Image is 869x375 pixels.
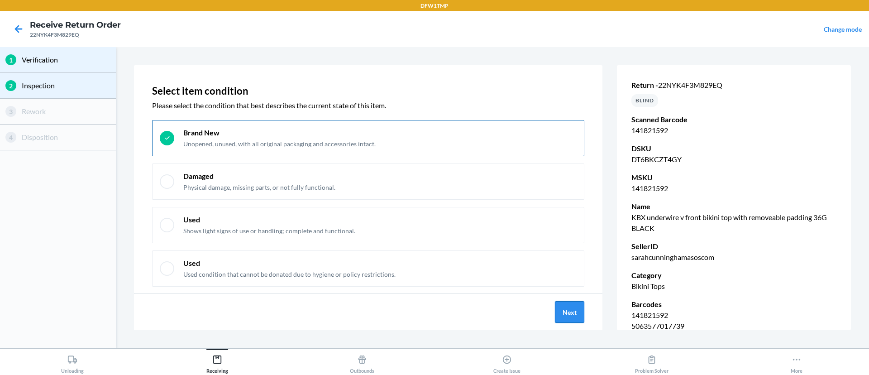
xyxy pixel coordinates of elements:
[631,241,836,252] p: SellerID
[183,128,376,138] p: Brand New
[631,281,836,292] p: Bikini Tops
[631,270,836,281] p: Category
[5,54,16,65] div: 1
[724,349,869,374] button: More
[493,351,520,374] div: Create Issue
[145,349,290,374] button: Receiving
[152,100,584,111] p: Please select the condition that best describes the current state of this item.
[631,154,836,165] p: DT6BKCZT4GY
[61,351,84,374] div: Unloading
[183,215,355,225] p: Used
[22,106,110,117] p: Rework
[631,172,836,183] p: MSKU
[631,299,836,310] p: Barcodes
[555,301,584,323] button: Next
[22,132,110,143] p: Disposition
[183,226,355,236] p: Shows light signs of use or handling; complete and functional.
[631,80,836,91] p: Return -
[22,80,110,91] p: Inspection
[631,183,836,194] p: 141821592
[22,54,110,65] p: Verification
[631,143,836,154] p: DSKU
[824,25,862,33] a: Change mode
[30,19,121,31] h4: Receive Return Order
[152,83,584,98] p: Select item condition
[658,81,722,89] span: 22NYK4F3M829EQ
[791,351,802,374] div: More
[183,139,376,149] p: Unopened, unused, with all original packaging and accessories intact.
[5,106,16,117] div: 3
[420,2,449,10] p: DFW1TMP
[579,349,724,374] button: Problem Solver
[635,351,668,374] div: Problem Solver
[631,201,836,212] p: Name
[434,349,579,374] button: Create Issue
[183,171,335,181] p: Damaged
[631,252,836,263] p: sarahcunninghamasoscom
[5,132,16,143] div: 4
[631,94,658,107] div: BLIND
[631,114,836,125] p: Scanned Barcode
[30,31,121,39] div: 22NYK4F3M829EQ
[631,125,836,136] p: 141821592
[183,270,396,279] p: Used condition that cannot be donated due to hygiene or policy restrictions.
[350,351,374,374] div: Outbounds
[206,351,228,374] div: Receiving
[183,258,396,268] p: Used
[5,80,16,91] div: 2
[183,183,335,192] p: Physical damage, missing parts, or not fully functional.
[631,212,836,234] p: KBX underwire v front bikini top with removeable padding 36G BLACK
[290,349,434,374] button: Outbounds
[631,321,836,332] p: 5063577017739
[631,310,836,321] p: 141821592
